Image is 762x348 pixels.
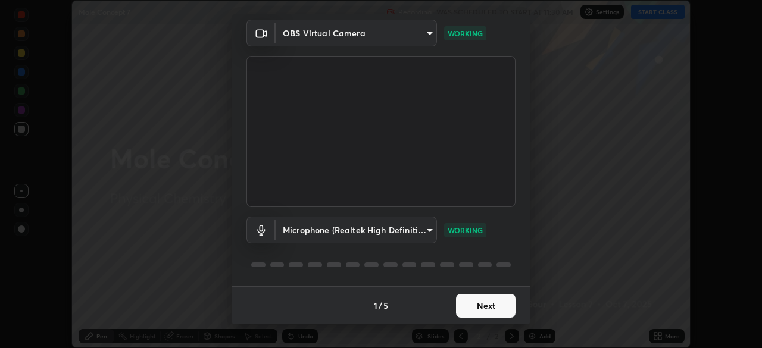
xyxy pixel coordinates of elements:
p: WORKING [448,28,483,39]
div: OBS Virtual Camera [276,20,437,46]
div: OBS Virtual Camera [276,217,437,243]
button: Next [456,294,516,318]
h4: / [379,299,382,312]
p: WORKING [448,225,483,236]
h4: 5 [383,299,388,312]
h4: 1 [374,299,377,312]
